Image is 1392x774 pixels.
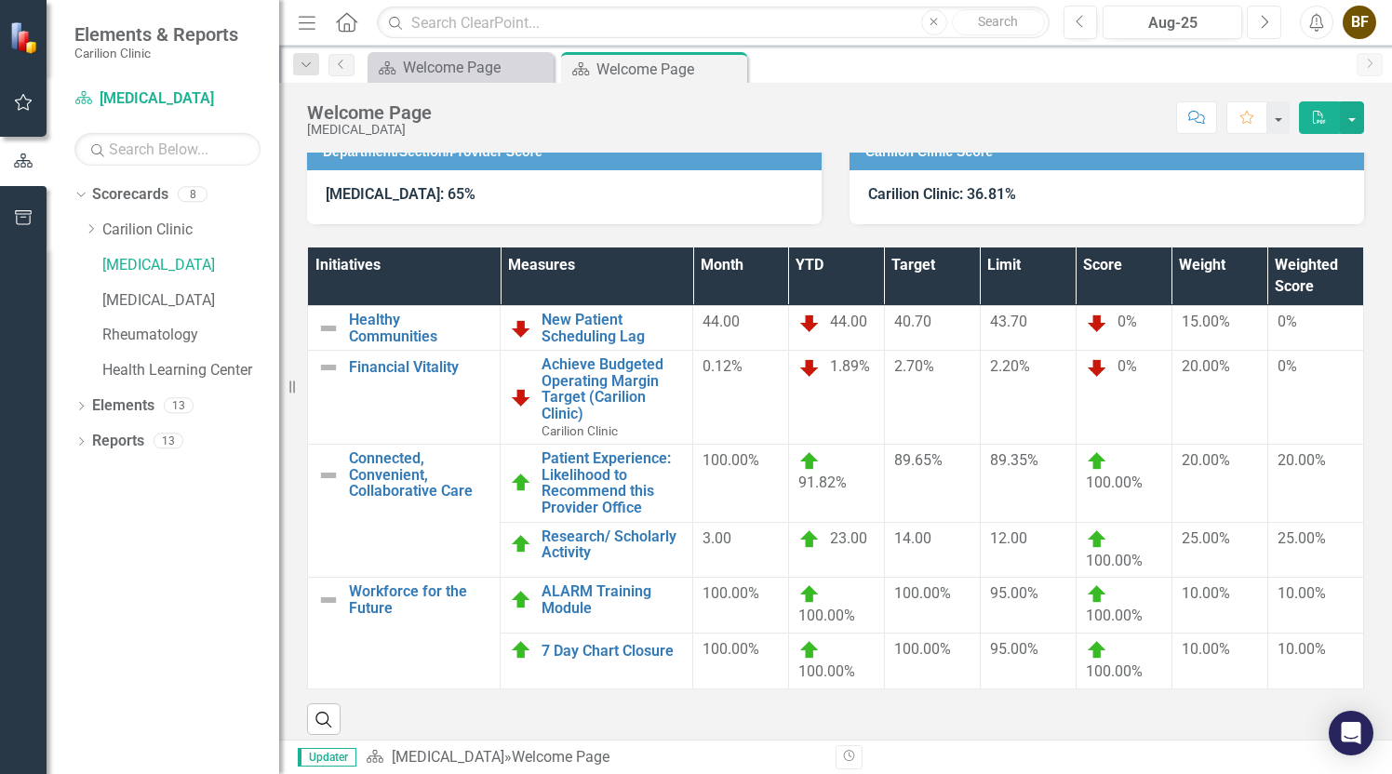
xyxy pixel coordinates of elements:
img: On Target [510,639,532,661]
td: Double-Click to Edit Right Click for Context Menu [501,522,693,578]
a: [MEDICAL_DATA] [392,748,504,766]
span: Search [978,14,1018,29]
strong: 36.81% [967,185,1016,203]
a: New Patient Scheduling Lag [542,312,683,344]
span: 100.00% [1086,662,1143,680]
img: Below Plan [1086,356,1108,379]
img: On Target [1086,639,1108,661]
button: BF [1343,6,1376,39]
div: Welcome Page [403,56,549,79]
span: 100.00% [703,584,759,602]
a: Health Learning Center [102,360,279,381]
span: 0% [1278,357,1297,375]
span: 12.00 [990,529,1027,547]
div: Aug-25 [1109,12,1236,34]
td: Double-Click to Edit Right Click for Context Menu [501,306,693,351]
strong: Carilion Clinic: [868,185,963,203]
input: Search Below... [74,133,261,166]
span: Updater [298,748,356,767]
img: Below Plan [798,312,821,334]
span: 2.70% [894,357,934,375]
img: On Target [798,583,821,606]
span: 44.00 [830,313,867,330]
a: Achieve Budgeted Operating Margin Target (Carilion Clinic) [542,356,683,421]
span: 40.70 [894,313,931,330]
a: 7 Day Chart Closure [542,643,683,660]
span: 10.00% [1182,584,1230,602]
td: Double-Click to Edit Right Click for Context Menu [501,351,693,445]
img: Not Defined [317,464,340,487]
img: Below Plan [510,317,532,340]
div: 13 [154,434,183,449]
img: Not Defined [317,589,340,611]
span: 25.00% [1182,529,1230,547]
img: On Target [798,450,821,473]
div: Welcome Page [307,102,432,123]
span: 2.20% [990,357,1030,375]
span: 25.00% [1278,529,1326,547]
img: Not Defined [317,356,340,379]
span: 20.00% [1278,451,1326,469]
span: 0.12% [703,357,743,375]
span: 0% [1118,313,1137,330]
span: 10.00% [1182,640,1230,658]
a: Healthy Communities [349,312,490,344]
img: On Target [1086,583,1108,606]
td: Double-Click to Edit Right Click for Context Menu [501,634,693,689]
span: 95.00% [990,584,1038,602]
a: Rheumatology [102,325,279,346]
span: 95.00% [990,640,1038,658]
td: Double-Click to Edit Right Click for Context Menu [501,578,693,634]
span: 100.00% [703,451,759,469]
span: 0% [1118,358,1137,376]
a: Financial Vitality [349,359,490,376]
span: 100.00% [798,607,855,624]
td: Double-Click to Edit Right Click for Context Menu [308,578,501,689]
img: ClearPoint Strategy [9,21,42,54]
img: On Target [510,533,532,555]
a: Connected, Convenient, Collaborative Care [349,450,490,500]
td: Double-Click to Edit Right Click for Context Menu [308,351,501,445]
a: [MEDICAL_DATA] [74,88,261,110]
td: Double-Click to Edit Right Click for Context Menu [308,445,501,578]
span: 44.00 [703,313,740,330]
img: Below Plan [1086,312,1108,334]
span: 0% [1278,313,1297,330]
span: 100.00% [703,640,759,658]
div: Open Intercom Messenger [1329,711,1373,755]
a: [MEDICAL_DATA] [102,290,279,312]
div: 13 [164,398,194,414]
div: Welcome Page [596,58,743,81]
span: 100.00% [894,584,951,602]
div: 8 [178,187,207,203]
img: On Target [1086,450,1108,473]
a: Scorecards [92,184,168,206]
div: [MEDICAL_DATA] [307,123,432,137]
a: Carilion Clinic [102,220,279,241]
span: 91.82% [798,474,847,491]
span: Carilion Clinic [542,423,618,438]
span: 15.00% [1182,313,1230,330]
span: 3.00 [703,529,731,547]
img: On Target [798,528,821,551]
h3: Department/Section/Provider Score [323,145,812,159]
a: Workforce for the Future [349,583,490,616]
span: 89.65% [894,451,943,469]
span: 89.35% [990,451,1038,469]
span: 20.00% [1182,357,1230,375]
span: Elements & Reports [74,23,238,46]
span: 10.00% [1278,640,1326,658]
img: Below Plan [798,356,821,379]
img: On Target [510,472,532,494]
a: [MEDICAL_DATA] [102,255,279,276]
a: ALARM Training Module [542,583,683,616]
img: On Target [510,589,532,611]
span: 100.00% [798,662,855,680]
input: Search ClearPoint... [377,7,1049,39]
a: Patient Experience: Likelihood to Recommend this Provider Office [542,450,683,515]
img: Below Plan [510,386,532,408]
button: Search [952,9,1045,35]
span: 100.00% [1086,474,1143,491]
img: Not Defined [317,317,340,340]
